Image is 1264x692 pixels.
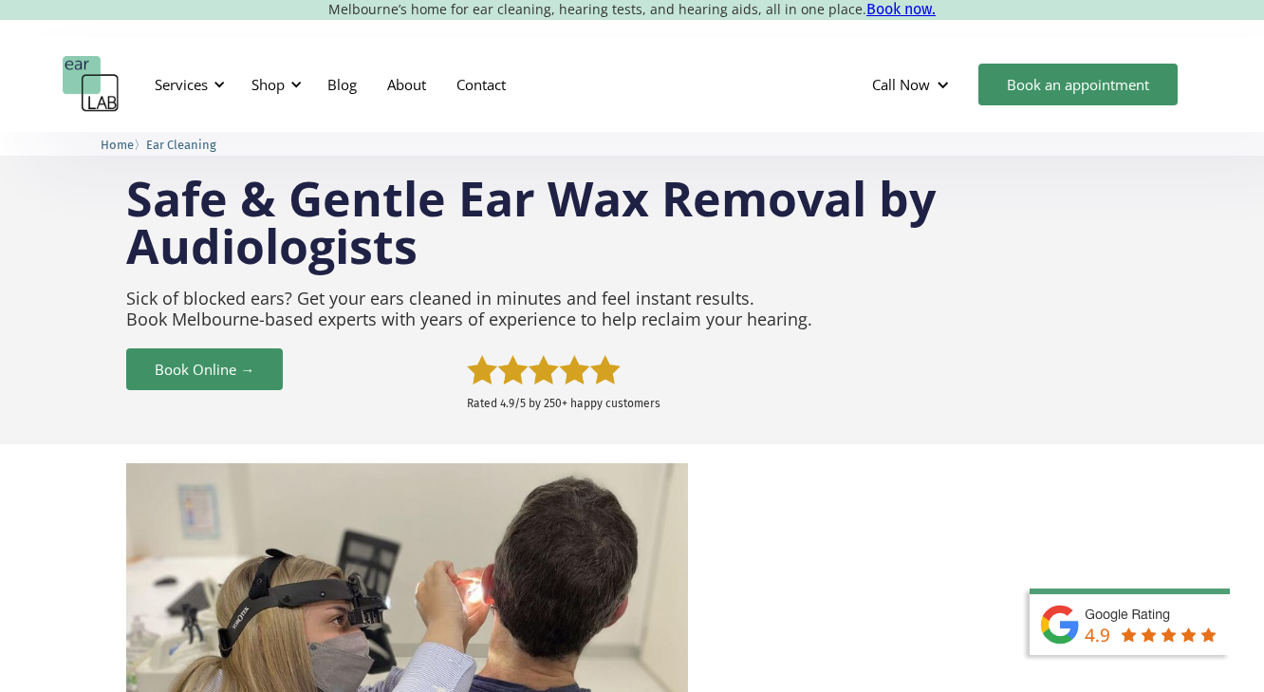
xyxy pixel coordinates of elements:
div: Shop [240,56,307,113]
p: Rated 4.9/5 by 250+ happy customers [467,397,1138,410]
a: Book Online → [126,348,283,390]
li: 〉 [101,135,146,155]
div: Call Now [857,56,969,113]
a: Book an appointment [978,64,1178,105]
a: About [372,57,441,112]
a: Ear Cleaning [146,135,216,153]
h1: Safe & Gentle Ear Wax Removal by Audiologists [126,175,1138,270]
a: home [63,56,120,113]
p: Sick of blocked ears? Get your ears cleaned in minutes and feel instant results. Book Melbourne-b... [126,279,1138,339]
span: Home [101,138,134,152]
div: Services [143,56,231,113]
a: Contact [441,57,521,112]
div: Call Now [872,75,930,94]
a: Home [101,135,134,153]
span: Ear Cleaning [146,138,216,152]
div: Services [155,75,208,94]
a: Blog [312,57,372,112]
div: Shop [251,75,285,94]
